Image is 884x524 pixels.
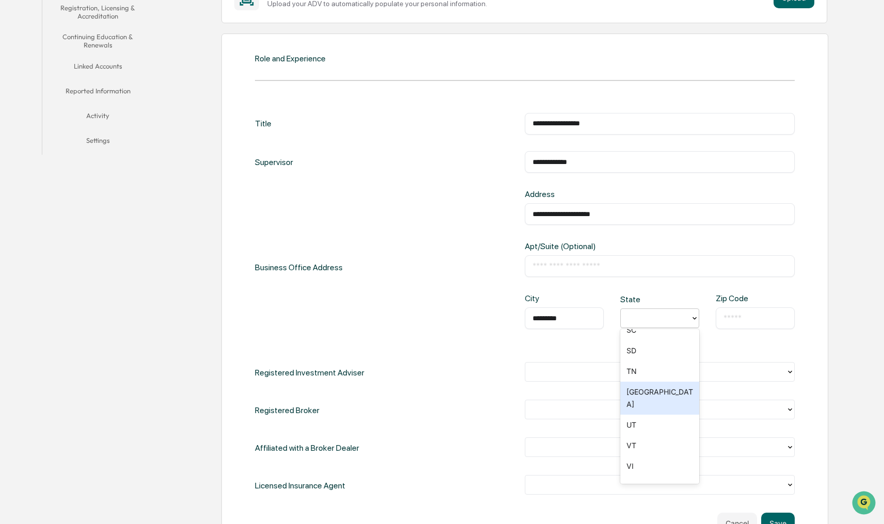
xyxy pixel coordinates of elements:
div: SD [620,340,699,361]
div: Affiliated with a Broker Dealer [255,437,359,458]
div: Start new chat [35,79,169,89]
img: 1746055101610-c473b297-6a78-478c-a979-82029cc54cd1 [10,79,29,97]
div: 🖐️ [10,131,19,139]
div: VI [620,456,699,477]
div: City [525,293,560,303]
div: Apt/Suite (Optional) [525,241,646,251]
div: Zip Code [716,293,751,303]
a: Powered byPylon [73,174,125,183]
span: Pylon [103,175,125,183]
div: UT [620,415,699,435]
button: Linked Accounts [42,56,153,80]
span: Preclearance [21,130,67,140]
div: [GEOGRAPHIC_DATA] [620,382,699,415]
span: Attestations [85,130,128,140]
div: State [620,294,656,304]
button: Activity [42,105,153,130]
button: Start new chat [175,82,188,94]
div: Title [255,113,271,135]
div: Registered Broker [255,400,319,421]
iframe: Open customer support [851,490,879,518]
div: SC [620,320,699,340]
button: Continuing Education & Renewals [42,26,153,56]
div: VA [620,477,699,497]
div: VT [620,435,699,456]
a: 🔎Data Lookup [6,145,69,164]
input: Clear [27,47,170,58]
a: 🗄️Attestations [71,126,132,144]
span: Data Lookup [21,150,65,160]
div: Supervisor [255,151,293,173]
div: We're available if you need us! [35,89,131,97]
div: 🗄️ [75,131,83,139]
button: Reported Information [42,80,153,105]
p: How can we help? [10,22,188,38]
button: Settings [42,130,153,155]
div: TN [620,361,699,382]
div: Role and Experience [255,54,326,63]
a: 🖐️Preclearance [6,126,71,144]
div: 🔎 [10,151,19,159]
div: Licensed Insurance Agent [255,475,345,496]
div: Registered Investment Adviser [255,362,364,383]
div: Address [525,189,646,199]
div: Business Office Address [255,189,343,346]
